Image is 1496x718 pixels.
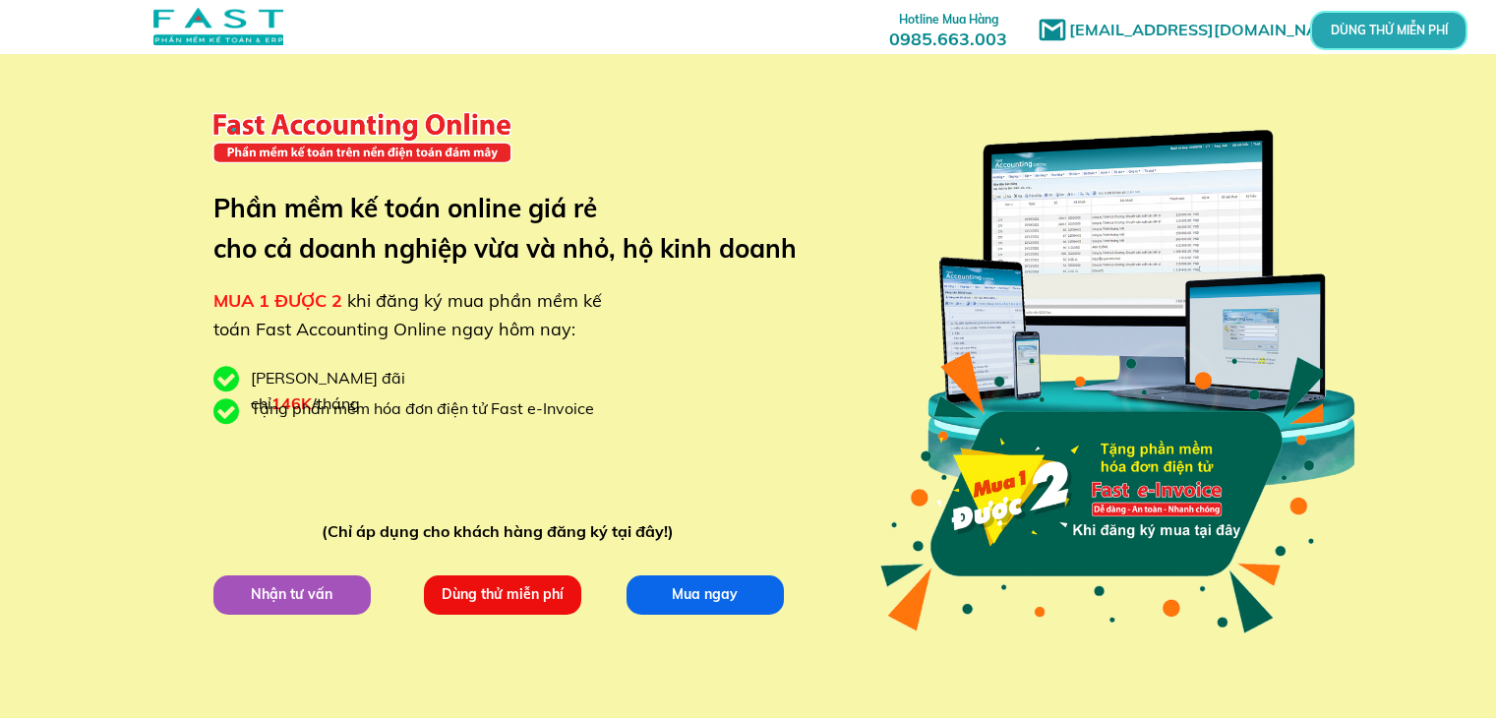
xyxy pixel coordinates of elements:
h1: [EMAIL_ADDRESS][DOMAIN_NAME] [1069,18,1359,43]
div: (Chỉ áp dụng cho khách hàng đăng ký tại đây!) [322,519,683,545]
p: Nhận tư vấn [212,574,370,614]
div: Tặng phần mềm hóa đơn điện tử Fast e-Invoice [251,396,609,422]
p: Mua ngay [626,574,783,614]
div: [PERSON_NAME] đãi chỉ /tháng [251,366,507,416]
p: Dùng thử miễn phí [423,574,580,614]
h3: 0985.663.003 [868,7,1029,49]
p: DÙNG THỬ MIỄN PHÍ [1365,26,1412,36]
span: khi đăng ký mua phần mềm kế toán Fast Accounting Online ngay hôm nay: [213,289,602,340]
span: MUA 1 ĐƯỢC 2 [213,289,342,312]
h3: Phần mềm kế toán online giá rẻ cho cả doanh nghiệp vừa và nhỏ, hộ kinh doanh [213,188,826,269]
span: Hotline Mua Hàng [899,12,998,27]
span: 146K [271,393,312,413]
